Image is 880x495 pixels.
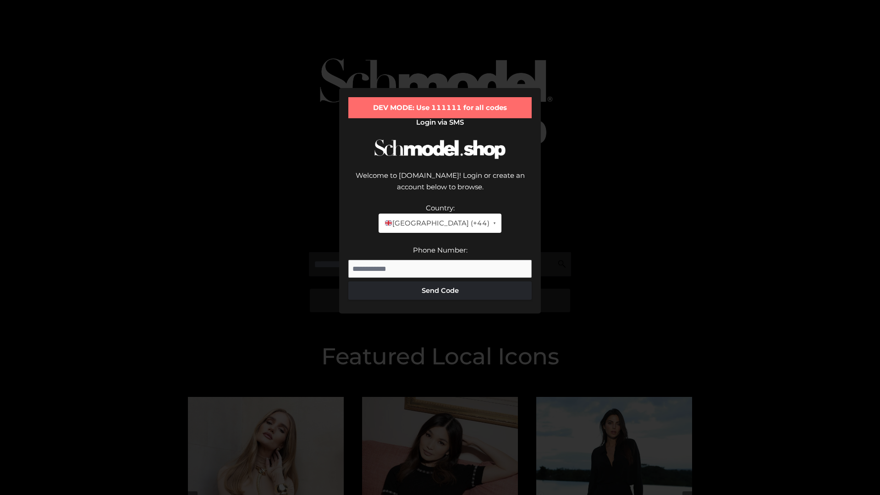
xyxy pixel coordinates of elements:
h2: Login via SMS [348,118,532,126]
span: [GEOGRAPHIC_DATA] (+44) [384,217,489,229]
img: Schmodel Logo [371,131,509,167]
div: DEV MODE: Use 111111 for all codes [348,97,532,118]
label: Phone Number: [413,246,467,254]
img: 🇬🇧 [385,220,392,226]
label: Country: [426,203,455,212]
button: Send Code [348,281,532,300]
div: Welcome to [DOMAIN_NAME]! Login or create an account below to browse. [348,170,532,202]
